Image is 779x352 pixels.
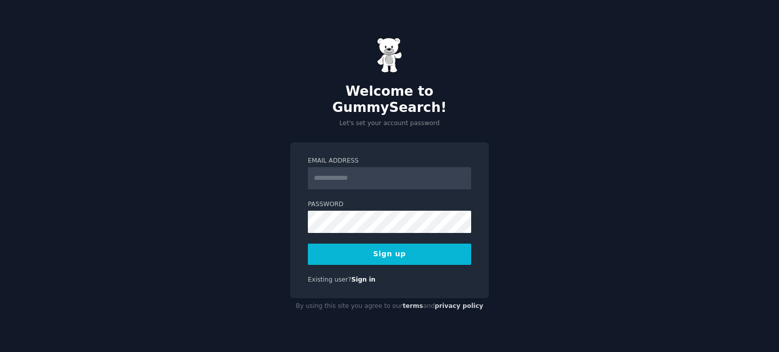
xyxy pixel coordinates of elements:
a: privacy policy [435,302,483,309]
label: Password [308,200,471,209]
span: Existing user? [308,276,351,283]
img: Gummy Bear [377,37,402,73]
p: Let's set your account password [290,119,489,128]
div: By using this site you agree to our and [290,298,489,315]
button: Sign up [308,244,471,265]
h2: Welcome to GummySearch! [290,84,489,115]
label: Email Address [308,157,471,166]
a: Sign in [351,276,376,283]
a: terms [403,302,423,309]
